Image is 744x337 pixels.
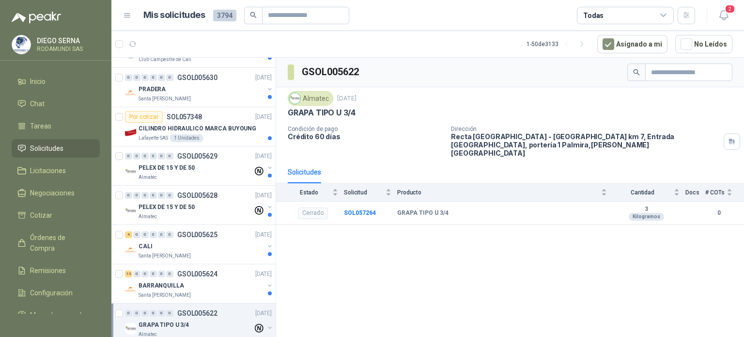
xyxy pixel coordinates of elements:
[288,91,333,106] div: Almatec
[125,284,137,295] img: Company Logo
[276,183,344,201] th: Estado
[12,206,100,225] a: Cotizar
[12,35,31,54] img: Company Logo
[255,152,272,161] p: [DATE]
[705,189,725,196] span: # COTs
[139,242,153,251] p: CALI
[302,64,360,80] h3: GSOL005622
[141,231,149,238] div: 0
[12,306,100,324] a: Manuales y ayuda
[166,74,173,81] div: 0
[133,74,140,81] div: 0
[298,208,328,219] div: Cerrado
[725,4,735,14] span: 2
[139,213,157,221] p: Almatec
[613,183,685,201] th: Cantidad
[125,190,274,221] a: 0 0 0 0 0 0 GSOL005628[DATE] Company LogoPELEX DE 15 Y DE 50Almatec
[177,192,217,199] p: GSOL005628
[158,310,165,317] div: 0
[125,111,163,123] div: Por cotizar
[288,167,321,177] div: Solicitudes
[150,310,157,317] div: 0
[139,203,195,212] p: PELEX DE 15 Y DE 50
[255,270,272,279] p: [DATE]
[288,126,443,132] p: Condición de pago
[177,231,217,238] p: GSOL005625
[139,95,191,103] p: Santa [PERSON_NAME]
[288,189,330,196] span: Estado
[125,166,137,177] img: Company Logo
[143,8,205,22] h1: Mis solicitudes
[158,74,165,81] div: 0
[12,284,100,302] a: Configuración
[629,213,664,221] div: Kilogramos
[133,231,140,238] div: 0
[141,310,149,317] div: 0
[139,124,256,133] p: CILINDRO HIDRAULICO MARCA BUYOUNG
[12,139,100,158] a: Solicitudes
[125,72,274,103] a: 0 0 0 0 0 0 GSOL005630[DATE] Company LogoPRADERASanta [PERSON_NAME]
[12,261,100,280] a: Remisiones
[125,127,137,138] img: Company Logo
[597,35,667,53] button: Asignado a mi
[170,134,203,142] div: 1 Unidades
[12,117,100,135] a: Tareas
[255,309,272,318] p: [DATE]
[133,310,140,317] div: 0
[177,310,217,317] p: GSOL005622
[213,10,236,21] span: 3794
[255,73,272,82] p: [DATE]
[177,153,217,160] p: GSOL005629
[30,121,51,131] span: Tareas
[166,271,173,277] div: 0
[613,206,680,213] b: 3
[30,232,91,254] span: Órdenes de Compra
[125,310,132,317] div: 0
[255,191,272,200] p: [DATE]
[344,183,397,201] th: Solicitud
[166,192,173,199] div: 0
[166,231,173,238] div: 0
[30,310,85,321] span: Manuales y ayuda
[705,183,744,201] th: # COTs
[290,93,300,104] img: Company Logo
[139,85,166,94] p: PRADERA
[139,252,191,260] p: Santa [PERSON_NAME]
[397,209,449,217] b: GRAPA TIPO U 3/4
[150,74,157,81] div: 0
[150,192,157,199] div: 0
[37,37,97,44] p: DIEGO SERNA
[177,74,217,81] p: GSOL005630
[12,161,100,180] a: Licitaciones
[125,244,137,256] img: Company Logo
[633,69,640,76] span: search
[139,56,191,64] p: Club Campestre de Cali
[141,153,149,160] div: 0
[685,183,705,201] th: Docs
[30,165,66,176] span: Licitaciones
[37,46,97,52] p: RODAMUNDI SAS
[705,209,732,218] b: 0
[158,153,165,160] div: 0
[177,271,217,277] p: GSOL005624
[158,192,165,199] div: 0
[141,271,149,277] div: 0
[150,231,157,238] div: 0
[125,150,274,181] a: 0 0 0 0 0 0 GSOL005629[DATE] Company LogoPELEX DE 15 Y DE 50Almatec
[111,107,276,146] a: Por cotizarSOL057348[DATE] Company LogoCILINDRO HIDRAULICO MARCA BUYOUNGLafayette SAS1 Unidades
[344,209,376,216] b: SOL057264
[141,192,149,199] div: 0
[139,163,195,173] p: PELEX DE 15 Y DE 50
[139,291,191,299] p: Santa [PERSON_NAME]
[133,192,140,199] div: 0
[12,228,100,257] a: Órdenes de Compra
[30,210,52,221] span: Cotizar
[158,231,165,238] div: 0
[139,321,189,330] p: GRAPA TIPO U 3/4
[125,74,132,81] div: 0
[125,231,132,238] div: 4
[125,268,274,299] a: 13 0 0 0 0 0 GSOL005624[DATE] Company LogoBARRANQUILLASanta [PERSON_NAME]
[139,174,157,181] p: Almatec
[133,271,140,277] div: 0
[451,132,720,157] p: Recta [GEOGRAPHIC_DATA] - [GEOGRAPHIC_DATA] km 7, Entrada [GEOGRAPHIC_DATA], portería 1 Palmira ,...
